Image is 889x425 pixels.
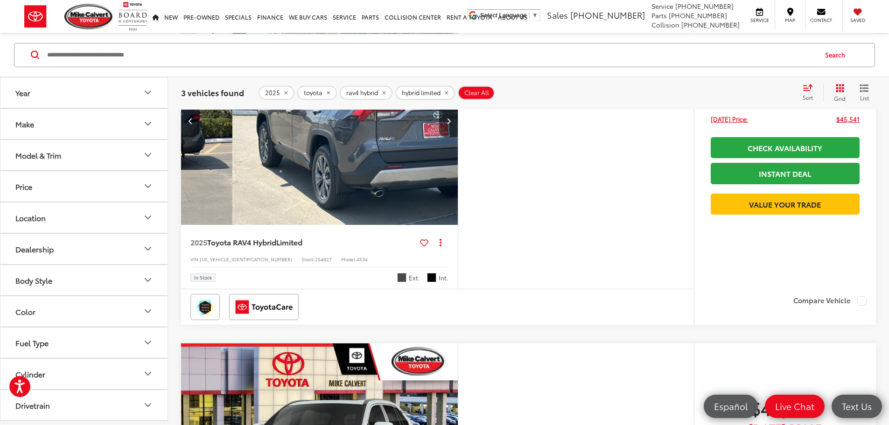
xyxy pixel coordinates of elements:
[834,94,846,102] span: Grid
[0,327,168,357] button: Fuel TypeFuel Type
[409,273,420,282] span: Ext.
[207,237,276,247] span: Toyota RAV4 Hybrid
[341,256,357,263] span: Model:
[832,395,882,418] a: Text Us
[681,20,740,29] span: [PHONE_NUMBER]
[142,368,154,379] div: Cylinder
[301,256,315,263] span: Stock:
[570,9,645,21] span: [PHONE_NUMBER]
[651,20,679,29] span: Collision
[0,139,168,170] button: Model & TrimModel & Trim
[232,17,511,225] a: 2025 Toyota RAV4 Hybrid Hybrid Limited2025 Toyota RAV4 Hybrid Hybrid Limited2025 Toyota RAV4 Hybr...
[675,1,734,11] span: [PHONE_NUMBER]
[395,85,455,99] button: remove hybrid%20limited
[532,12,538,19] span: ▼
[0,358,168,389] button: CylinderCylinder
[46,43,816,66] input: Search by Make, Model, or Keyword
[192,296,218,318] img: Toyota Safety Sense Mike Calvert Toyota Houston TX
[142,87,154,98] div: Year
[464,89,489,96] span: Clear All
[142,243,154,254] div: Dealership
[194,275,212,280] span: In Stock
[836,114,860,124] span: $45,541
[190,237,416,247] a: 2025Toyota RAV4 HybridLimited
[0,202,168,232] button: LocationLocation
[810,17,832,23] span: Contact
[780,17,800,23] span: Map
[15,213,46,222] div: Location
[304,89,322,96] span: toyota
[0,296,168,326] button: ColorColor
[181,105,200,137] button: Previous image
[15,150,61,159] div: Model & Trim
[458,85,495,99] button: Clear All
[259,85,294,99] button: remove 2025
[232,17,511,225] div: 2025 Toyota RAV4 Hybrid Hybrid Limited 4
[432,234,448,251] button: Actions
[770,400,819,412] span: Live Chat
[711,194,860,215] a: Value Your Trade
[142,399,154,411] div: Drivetrain
[711,396,860,419] span: $44,925
[142,337,154,348] div: Fuel Type
[860,93,869,101] span: List
[15,307,35,315] div: Color
[200,256,292,263] span: [US_VEHICLE_IDENTIFICATION_NUMBER]
[15,119,34,128] div: Make
[231,296,297,318] img: ToyotaCare Mike Calvert Toyota Houston TX
[297,85,337,99] button: remove toyota
[816,43,859,66] button: Search
[142,212,154,223] div: Location
[15,88,30,97] div: Year
[64,4,114,29] img: Mike Calvert Toyota
[803,93,813,101] span: Sort
[142,149,154,160] div: Model & Trim
[853,83,876,102] button: List View
[711,114,748,124] span: [DATE] Price:
[749,17,770,23] span: Service
[0,77,168,107] button: YearYear
[15,181,32,190] div: Price
[547,9,568,21] span: Sales
[15,400,50,409] div: Drivetrain
[265,89,280,96] span: 2025
[651,11,667,20] span: Parts
[15,275,52,284] div: Body Style
[0,390,168,420] button: DrivetrainDrivetrain
[15,338,49,347] div: Fuel Type
[440,238,441,246] span: dropdown dots
[357,256,368,263] span: 4534
[142,274,154,286] div: Body Style
[232,17,511,225] img: 2025 Toyota RAV4 Hybrid Hybrid Limited
[709,400,752,412] span: Español
[315,256,332,263] span: 254827
[823,83,853,102] button: Grid View
[847,17,868,23] span: Saved
[402,89,441,96] span: hybrid limited
[439,273,448,282] span: Int.
[651,1,673,11] span: Service
[798,83,823,102] button: Select sort value
[276,237,302,247] span: Limited
[0,265,168,295] button: Body StyleBody Style
[439,105,458,137] button: Next image
[0,108,168,139] button: MakeMake
[142,306,154,317] div: Color
[765,395,825,418] a: Live Chat
[837,400,876,412] span: Text Us
[793,296,867,306] label: Compare Vehicle
[397,273,406,282] span: Magnetic Gray Metallic
[142,118,154,129] div: Make
[142,181,154,192] div: Price
[711,137,860,158] a: Check Availability
[669,11,727,20] span: [PHONE_NUMBER]
[181,86,244,98] span: 3 vehicles found
[704,395,758,418] a: Español
[15,369,45,378] div: Cylinder
[0,233,168,264] button: DealershipDealership
[190,256,200,263] span: VIN:
[15,244,54,253] div: Dealership
[427,273,436,282] span: Black Softex®
[190,237,207,247] span: 2025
